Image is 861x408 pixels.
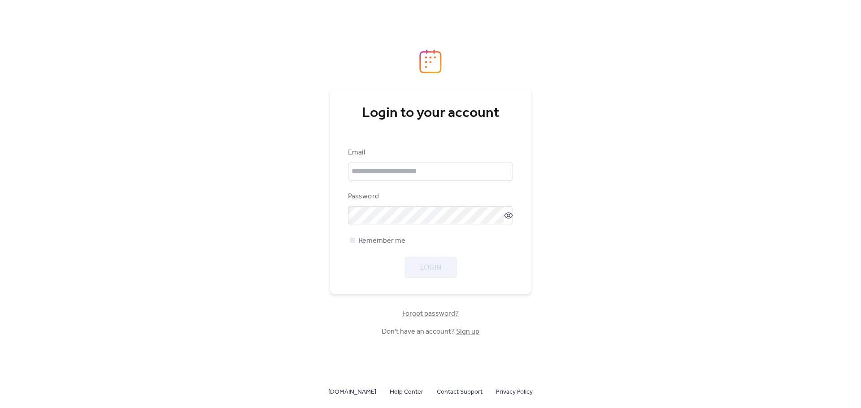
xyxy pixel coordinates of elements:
a: Sign up [456,325,479,339]
span: Don't have an account? [382,326,479,337]
span: Forgot password? [402,309,459,319]
a: [DOMAIN_NAME] [328,386,376,397]
a: Privacy Policy [496,386,533,397]
a: Forgot password? [402,311,459,316]
div: Email [348,147,511,158]
span: Contact Support [437,387,483,398]
div: Password [348,191,511,202]
span: [DOMAIN_NAME] [328,387,376,398]
img: logo [419,49,442,73]
span: Privacy Policy [496,387,533,398]
a: Contact Support [437,386,483,397]
span: Help Center [390,387,423,398]
div: Login to your account [348,104,513,122]
a: Help Center [390,386,423,397]
span: Remember me [359,236,405,246]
